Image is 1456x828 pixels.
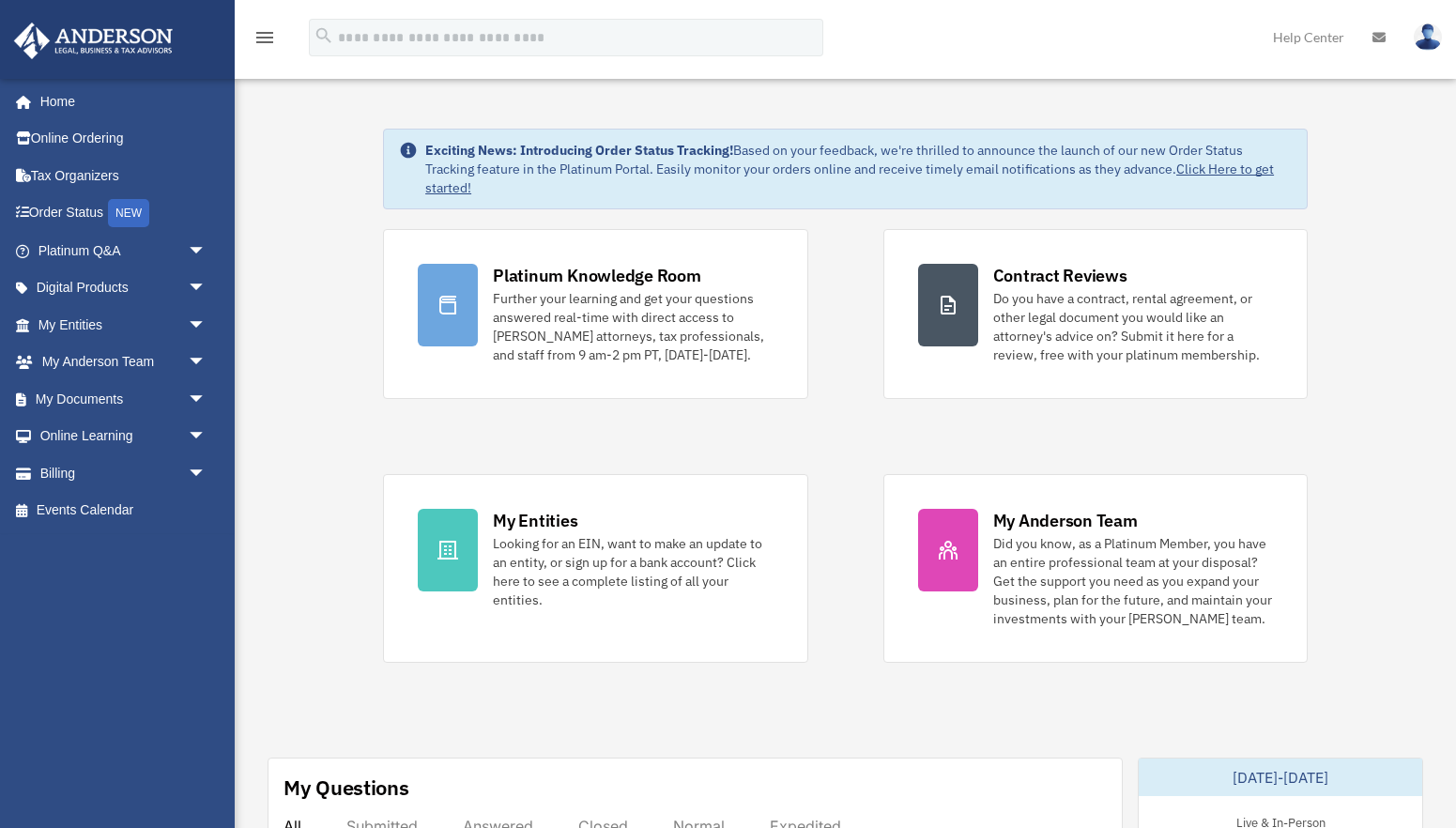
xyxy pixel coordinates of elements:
[8,23,178,59] img: Anderson Advisors Platinum Portal
[13,492,235,529] a: Events Calendar
[425,161,1274,196] a: Click Here to get started!
[993,534,1273,628] div: Did you know, as a Platinum Member, you have an entire professional team at your disposal? Get th...
[383,474,807,663] a: My Entities Looking for an EIN, want to make an update to an entity, or sign up for a bank accoun...
[13,269,235,307] a: Digital Productsarrow_drop_down
[993,509,1138,532] div: My Anderson Team
[13,120,235,158] a: Online Ordering
[883,229,1308,399] a: Contract Reviews Do you have a contract, rental agreement, or other legal document you would like...
[493,264,701,287] div: Platinum Knowledge Room
[253,33,276,49] a: menu
[188,344,225,382] span: arrow_drop_down
[383,229,807,399] a: Platinum Knowledge Room Further your learning and get your questions answered real-time with dire...
[108,199,149,227] div: NEW
[493,509,577,532] div: My Entities
[13,232,235,269] a: Platinum Q&Aarrow_drop_down
[13,157,235,194] a: Tax Organizers
[1414,23,1442,51] img: User Pic
[188,380,225,419] span: arrow_drop_down
[314,25,334,46] i: search
[993,264,1127,287] div: Contract Reviews
[883,474,1308,663] a: My Anderson Team Did you know, as a Platinum Member, you have an entire professional team at your...
[188,454,225,493] span: arrow_drop_down
[993,289,1273,364] div: Do you have a contract, rental agreement, or other legal document you would like an attorney's ad...
[13,306,235,344] a: My Entitiesarrow_drop_down
[13,83,225,120] a: Home
[188,418,225,456] span: arrow_drop_down
[13,454,235,492] a: Billingarrow_drop_down
[1139,759,1422,796] div: [DATE]-[DATE]
[188,306,225,345] span: arrow_drop_down
[284,774,409,802] div: My Questions
[13,418,235,455] a: Online Learningarrow_drop_down
[493,289,773,364] div: Further your learning and get your questions answered real-time with direct access to [PERSON_NAM...
[253,26,276,49] i: menu
[13,344,235,381] a: My Anderson Teamarrow_drop_down
[188,269,225,308] span: arrow_drop_down
[425,141,1292,197] div: Based on your feedback, we're thrilled to announce the launch of our new Order Status Tracking fe...
[425,142,733,159] strong: Exciting News: Introducing Order Status Tracking!
[493,534,773,609] div: Looking for an EIN, want to make an update to an entity, or sign up for a bank account? Click her...
[13,194,235,233] a: Order StatusNEW
[13,380,235,418] a: My Documentsarrow_drop_down
[188,232,225,270] span: arrow_drop_down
